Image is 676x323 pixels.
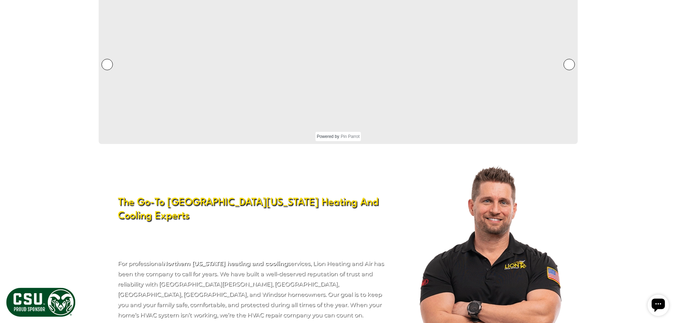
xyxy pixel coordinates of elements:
div: Powered by [315,132,361,141]
h3: Feeling the heat? Is your house freezing at night? Experience rapid, lasting relief with our trus... [118,223,384,252]
div: Open chat widget [3,3,24,24]
p: For professional services, Lion Heating and Air has been the company to call for years. We have b... [118,258,384,320]
strong: Northern [US_STATE] heating and cooling [163,260,288,267]
a: Pin Parrot [339,134,359,139]
img: CSU Sponsor Badge [5,287,76,318]
span: The Go-To [GEOGRAPHIC_DATA][US_STATE] Heating And Cooling Experts [118,196,384,223]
